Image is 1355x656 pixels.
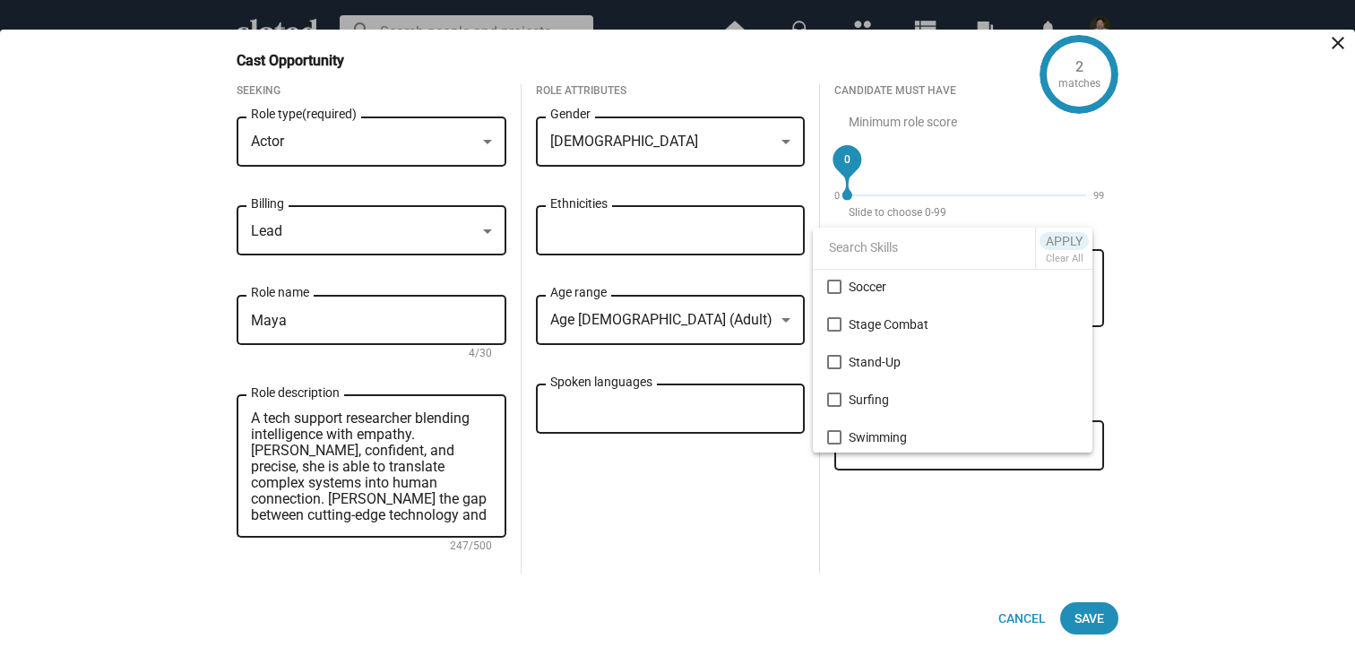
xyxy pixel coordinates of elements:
[849,306,1078,343] span: Stage Combat
[849,268,1078,306] span: Soccer
[813,226,1035,269] input: Search Skills
[849,419,1078,456] span: Swimming
[1046,232,1083,250] span: Apply
[849,381,1078,419] span: Surfing
[1040,232,1089,250] button: Apply
[849,343,1078,381] span: Stand-Up
[1040,250,1089,268] button: Clear All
